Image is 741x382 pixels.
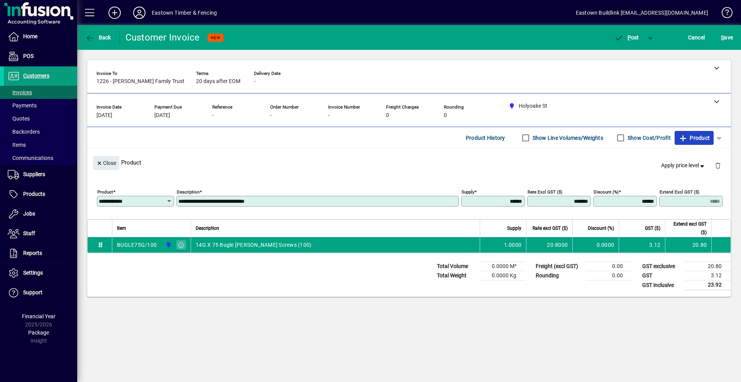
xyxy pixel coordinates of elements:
a: Support [4,283,77,302]
span: Rate excl GST ($) [533,224,568,233]
a: Communications [4,151,77,165]
a: Knowledge Base [716,2,731,27]
a: Reports [4,244,77,263]
span: Product History [466,132,505,144]
div: Product [87,148,731,177]
span: 1226 - [PERSON_NAME] Family Trust [96,78,184,85]
div: Eastown Buildlink [EMAIL_ADDRESS][DOMAIN_NAME] [576,7,708,19]
button: Post [610,31,643,44]
mat-label: Rate excl GST ($) [528,189,562,195]
label: Show Cost/Profit [626,134,671,142]
td: GST exclusive [638,262,685,271]
td: 3.12 [619,237,665,253]
span: POS [23,53,34,59]
span: Close [96,157,116,170]
span: Products [23,191,45,197]
app-page-header-button: Back [77,31,120,44]
span: ost [614,34,639,41]
a: Quotes [4,112,77,125]
a: Staff [4,224,77,243]
div: Customer Invoice [125,31,200,44]
span: Cancel [688,31,705,44]
div: BUGLE75G/100 [117,241,157,249]
span: 0 [444,112,447,119]
span: [DATE] [154,112,170,119]
a: Backorders [4,125,77,138]
span: Discount (%) [588,224,614,233]
span: Holyoake St [164,241,173,249]
span: Invoices [8,89,32,95]
span: Package [28,329,49,336]
span: P [628,34,631,41]
span: Support [23,289,42,295]
a: Jobs [4,204,77,224]
mat-label: Supply [462,189,474,195]
a: Invoices [4,86,77,99]
span: Back [85,34,111,41]
td: 0.00 [586,262,632,271]
a: Payments [4,99,77,112]
td: Total Volume [433,262,479,271]
td: 0.0000 M³ [479,262,526,271]
span: 14G X 75 Bugle [PERSON_NAME] Screws (100) [196,241,311,249]
a: POS [4,47,77,66]
span: Reports [23,250,42,256]
span: 0 [386,112,389,119]
span: 1.0000 [504,241,522,249]
span: Items [8,142,26,148]
span: Suppliers [23,171,45,177]
div: Eastown Timber & Fencing [152,7,217,19]
button: Product [675,131,714,145]
app-page-header-button: Close [91,159,121,166]
button: Profile [127,6,152,20]
span: Supply [507,224,521,233]
td: Freight (excl GST) [532,262,586,271]
td: 3.12 [685,271,731,280]
button: Delete [709,156,727,175]
span: - [254,78,255,85]
span: Item [117,224,126,233]
mat-label: Description [177,189,200,195]
span: [DATE] [96,112,112,119]
td: 23.92 [685,280,731,290]
span: Payments [8,102,37,109]
td: 0.0000 Kg [479,271,526,280]
td: 20.80 [665,237,711,253]
div: 20.8000 [531,241,568,249]
td: Total Weight [433,271,479,280]
app-page-header-button: Delete [709,162,727,169]
span: ave [721,31,733,44]
a: Products [4,185,77,204]
button: Apply price level [658,159,709,173]
button: Add [102,6,127,20]
td: Rounding [532,271,586,280]
span: S [721,34,724,41]
td: GST [638,271,685,280]
a: Suppliers [4,165,77,184]
span: GST ($) [645,224,660,233]
span: Product [678,132,710,144]
span: Home [23,33,37,39]
span: Apply price level [661,161,706,170]
td: GST inclusive [638,280,685,290]
span: Staff [23,230,35,236]
span: Quotes [8,115,30,122]
a: Settings [4,263,77,283]
button: Back [83,31,113,44]
button: Cancel [686,31,707,44]
span: Financial Year [22,313,56,319]
mat-label: Discount (%) [594,189,619,195]
a: Home [4,27,77,46]
button: Close [93,156,119,170]
span: Customers [23,73,49,79]
span: Settings [23,270,43,276]
span: - [212,112,214,119]
td: 0.00 [586,271,632,280]
button: Save [719,31,735,44]
span: - [270,112,272,119]
span: Communications [8,155,53,161]
button: Product History [463,131,508,145]
span: NEW [211,35,220,40]
span: Backorders [8,129,40,135]
span: Jobs [23,211,35,217]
